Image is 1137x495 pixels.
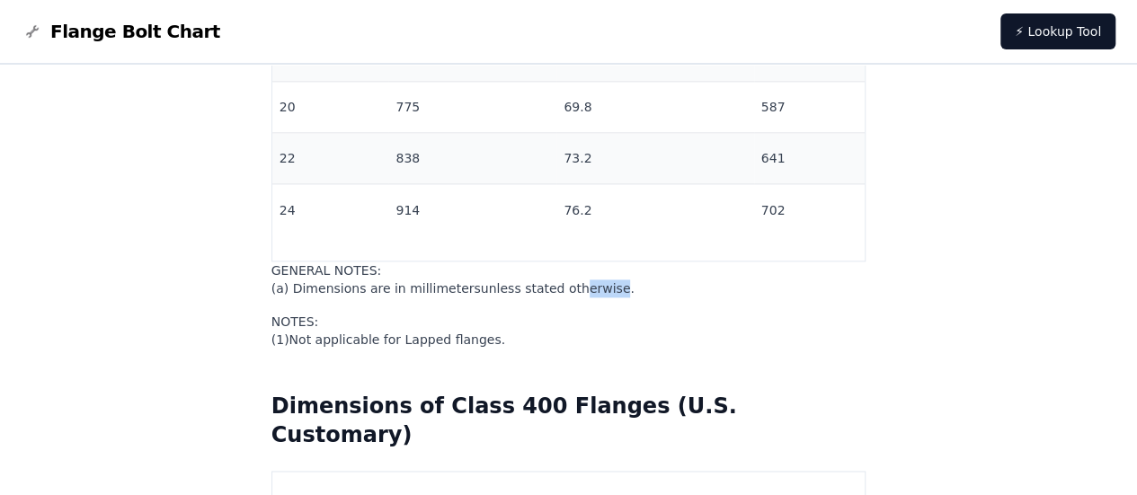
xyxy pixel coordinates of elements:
[1000,13,1115,49] a: ⚡ Lookup Tool
[556,133,753,184] td: 73.2
[272,82,389,133] td: 20
[754,184,866,235] td: 702
[388,133,556,184] td: 838
[271,392,866,449] h2: Dimensions of Class 400 Flanges (U.S. Customary)
[754,82,866,133] td: 587
[50,19,220,44] span: Flange Bolt Chart
[272,133,389,184] td: 22
[754,133,866,184] td: 641
[22,19,220,44] a: Flange Bolt Chart LogoFlange Bolt Chart
[388,82,556,133] td: 775
[271,332,505,347] span: ( 1 ) Not applicable for Lapped flanges.
[271,281,635,296] span: (a) Dimensions are in millimeters unless stated otherwise.
[388,184,556,235] td: 914
[556,184,753,235] td: 76.2
[271,261,866,297] p: GENERAL NOTES:
[22,21,43,42] img: Flange Bolt Chart Logo
[556,82,753,133] td: 69.8
[271,313,866,349] p: NOTES:
[272,184,389,235] td: 24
